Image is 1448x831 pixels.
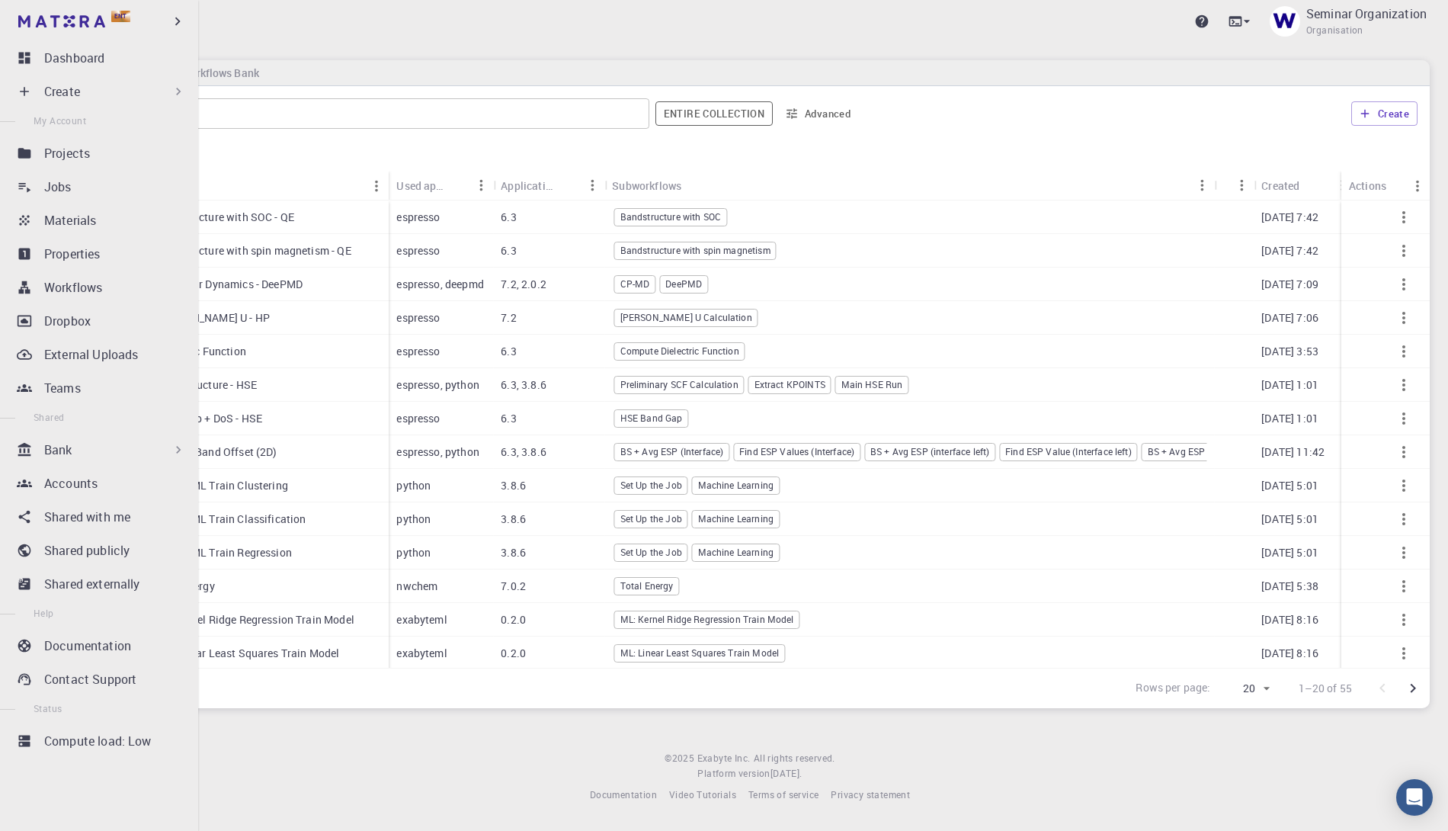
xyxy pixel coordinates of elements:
[154,612,354,627] p: ML: Kernel Ridge Regression Train Model
[501,444,546,460] p: 6.3, 3.8.6
[154,545,292,560] p: Python ML Train Regression
[1396,779,1433,816] div: Open Intercom Messenger
[44,278,102,297] p: Workflows
[1398,673,1428,704] button: Go to next page
[1142,445,1279,458] span: BS + Avg ESP (interface right)
[44,379,81,397] p: Teams
[396,444,479,460] p: espresso, python
[44,144,90,162] p: Projects
[615,412,688,425] span: HSE Band Gap
[12,502,192,532] a: Shared with me
[1190,173,1214,197] button: Menu
[615,479,687,492] span: Set Up the Job
[44,312,91,330] p: Dropbox
[501,243,516,258] p: 6.3
[615,579,679,592] span: Total Energy
[12,138,192,168] a: Projects
[501,411,516,426] p: 6.3
[154,646,339,661] p: ML: Linear Least Squares Train Model
[748,788,819,801] span: Terms of service
[493,171,604,201] div: Application Version
[396,277,483,292] p: espresso, deepmd
[34,114,86,127] span: My Account
[44,541,130,560] p: Shared publicly
[749,378,831,391] span: Extract KPOINTS
[389,171,493,201] div: Used application
[615,345,745,358] span: Compute Dielectric Function
[396,478,431,493] p: python
[831,788,910,803] a: Privacy statement
[154,210,294,225] p: Bandstructure with SOC - QE
[501,171,556,201] div: Application Version
[12,630,192,661] a: Documentation
[1270,6,1300,37] img: Seminar Organization
[44,82,80,101] p: Create
[34,607,54,619] span: Help
[1261,579,1318,594] p: [DATE] 5:38
[836,378,908,391] span: Main HSE Run
[556,173,580,197] button: Sort
[754,751,835,766] span: All rights reserved.
[12,468,192,499] a: Accounts
[770,766,802,781] a: [DATE].
[154,243,351,258] p: Bandstructure with spin magnetism - QE
[1261,243,1318,258] p: [DATE] 7:42
[1254,171,1354,201] div: Created
[154,377,257,393] p: Band Structure - HSE
[1306,23,1363,38] span: Organisation
[396,646,447,661] p: exabyteml
[12,239,192,269] a: Properties
[615,512,687,525] span: Set Up the Job
[396,377,479,393] p: espresso, python
[693,479,779,492] span: Machine Learning
[154,344,246,359] p: Dielectric Function
[12,569,192,599] a: Shared externally
[12,535,192,566] a: Shared publicly
[615,546,687,559] span: Set Up the Job
[615,311,758,324] span: [PERSON_NAME] U Calculation
[615,278,655,290] span: CP-MD
[44,441,72,459] p: Bank
[1261,478,1318,493] p: [DATE] 5:01
[12,306,192,336] a: Dropbox
[1349,171,1386,201] div: Actions
[1261,377,1318,393] p: [DATE] 1:01
[44,575,140,593] p: Shared externally
[615,647,784,659] span: ML: Linear Least Squares Train Model
[44,508,130,526] p: Shared with me
[669,788,736,803] a: Video Tutorials
[693,512,779,525] span: Machine Learning
[693,546,779,559] span: Machine Learning
[779,101,858,126] button: Advanced
[590,788,657,801] span: Documentation
[44,637,131,655] p: Documentation
[1299,681,1353,696] p: 1–20 of 55
[501,310,516,326] p: 7.2
[1299,173,1324,197] button: Sort
[12,664,192,695] a: Contact Support
[146,171,389,201] div: Name
[44,245,101,263] p: Properties
[32,11,87,24] span: Support
[612,171,681,201] div: Subworkflows
[12,726,192,756] a: Compute load: Low
[175,65,258,82] h6: Workflows Bank
[1330,173,1354,197] button: Menu
[501,545,526,560] p: 3.8.6
[501,478,526,493] p: 3.8.6
[44,345,138,364] p: External Uploads
[396,210,440,225] p: espresso
[12,205,192,236] a: Materials
[615,378,744,391] span: Preliminary SCF Calculation
[665,751,697,766] span: © 2025
[660,278,707,290] span: DeePMD
[1229,173,1254,197] button: Menu
[396,171,444,201] div: Used application
[1214,171,1254,201] div: Tags
[44,49,104,67] p: Dashboard
[1405,174,1430,198] button: Menu
[831,788,910,801] span: Privacy statement
[1217,678,1274,700] div: 20
[1261,612,1318,627] p: [DATE] 8:16
[604,171,1214,201] div: Subworkflows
